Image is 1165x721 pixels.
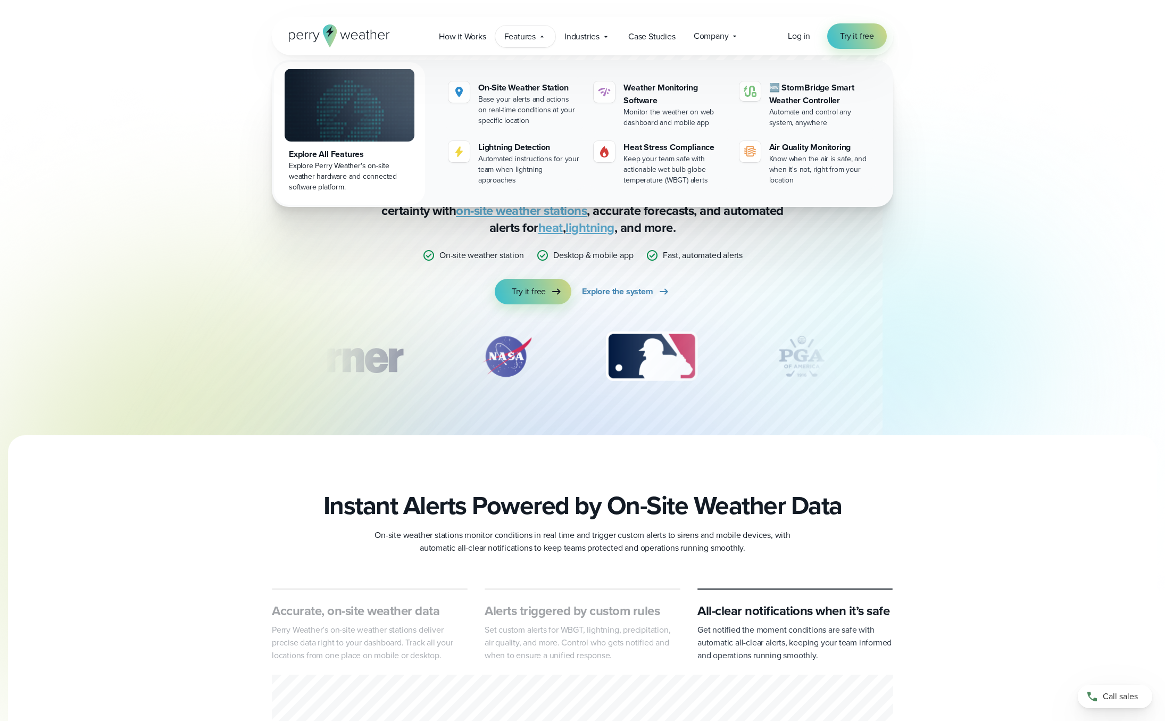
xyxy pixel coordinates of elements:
[694,30,729,43] span: Company
[623,81,726,107] div: Weather Monitoring Software
[478,154,581,186] div: Automated instructions for your team when lightning approaches
[735,77,876,132] a: 🆕 StormBridge Smart Weather Controller Automate and control any system, anywhere
[744,86,756,97] img: stormbridge-icon-V6.svg
[470,330,544,383] div: 2 of 12
[274,62,425,205] a: Explore All Features Explore Perry Weather's on-site weather hardware and connected software plat...
[769,107,872,128] div: Automate and control any system, anywhere
[268,330,419,383] img: Turner-Construction_1.svg
[439,249,523,262] p: On-site weather station
[598,145,611,158] img: perry weather heat
[619,26,685,47] a: Case Studies
[485,602,680,619] h3: Alerts triggered by custom rules
[565,218,614,237] a: lightning
[697,624,893,662] p: Get notified the moment conditions are safe with automatic all-clear alerts, keeping your team in...
[788,30,810,42] span: Log in
[1078,685,1152,708] a: Call sales
[439,30,486,43] span: How it Works
[623,107,726,128] div: Monitor the weather on web dashboard and mobile app
[289,148,410,161] div: Explore All Features
[769,141,872,154] div: Air Quality Monitoring
[663,249,743,262] p: Fast, automated alerts
[582,285,653,298] span: Explore the system
[595,330,708,383] img: MLB.svg
[598,86,611,98] img: software-icon.svg
[370,185,795,236] p: Stop relying on weather apps with inaccurate data — Perry Weather delivers certainty with , accur...
[582,279,670,304] a: Explore the system
[272,602,468,619] h3: Accurate, on-site weather data
[325,330,840,388] div: slideshow
[827,23,887,49] a: Try it free
[628,30,676,43] span: Case Studies
[595,330,708,383] div: 3 of 12
[623,154,726,186] div: Keep your team safe with actionable wet bulb globe temperature (WBGT) alerts
[512,285,546,298] span: Try it free
[370,529,795,554] p: On-site weather stations monitor conditions in real time and trigger custom alerts to sirens and ...
[1103,690,1138,703] span: Call sales
[759,330,844,383] img: PGA.svg
[769,154,872,186] div: Know when the air is safe, and when it's not, right from your location
[769,81,872,107] div: 🆕 StormBridge Smart Weather Controller
[589,137,730,190] a: perry weather heat Heat Stress Compliance Keep your team safe with actionable wet bulb globe temp...
[697,602,893,619] h3: All-clear notifications when it’s safe
[444,77,585,130] a: perry weather location On-Site Weather Station Base your alerts and actions on real-time conditio...
[553,249,633,262] p: Desktop & mobile app
[564,30,600,43] span: Industries
[430,26,495,47] a: How it Works
[589,77,730,132] a: Weather Monitoring Software Monitor the weather on web dashboard and mobile app
[788,30,810,43] a: Log in
[272,624,468,662] p: Perry Weather’s on-site weather stations deliver precise data right to your dashboard. Track all ...
[268,330,419,383] div: 1 of 12
[759,330,844,383] div: 4 of 12
[470,330,544,383] img: NASA.svg
[538,218,563,237] a: heat
[504,30,536,43] span: Features
[623,141,726,154] div: Heat Stress Compliance
[478,94,581,126] div: Base your alerts and actions on real-time conditions at your specific location
[495,279,571,304] a: Try it free
[453,145,465,158] img: lightning-icon.svg
[323,491,842,520] h2: Instant Alerts Powered by On-Site Weather Data
[478,141,581,154] div: Lightning Detection
[840,30,874,43] span: Try it free
[478,81,581,94] div: On-Site Weather Station
[456,201,587,220] a: on-site weather stations
[735,137,876,190] a: Air Quality Monitoring Know when the air is safe, and when it's not, right from your location
[453,86,465,98] img: perry weather location
[289,161,410,193] div: Explore Perry Weather's on-site weather hardware and connected software platform.
[744,145,756,158] img: aqi-icon.svg
[444,137,585,190] a: Lightning Detection Automated instructions for your team when lightning approaches
[485,624,680,662] p: Set custom alerts for WBGT, lightning, precipitation, air quality, and more. Control who gets not...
